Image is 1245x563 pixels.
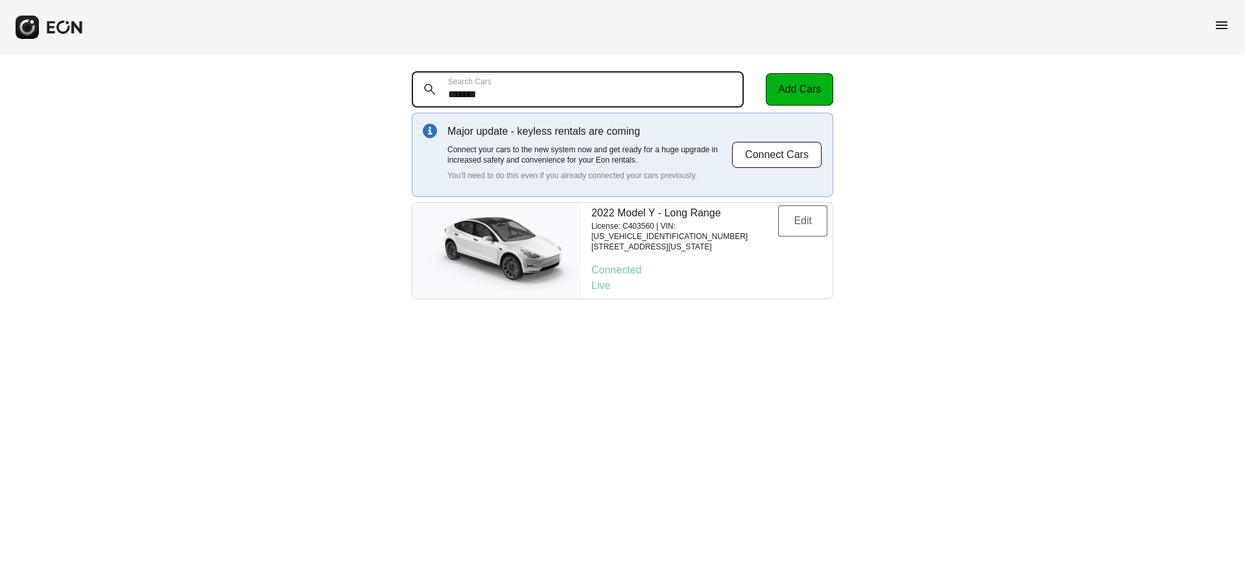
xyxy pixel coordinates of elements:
button: Edit [778,205,827,236]
p: Live [591,278,827,293]
p: Major update - keyless rentals are coming [447,124,731,139]
span: menu [1214,17,1229,33]
p: [STREET_ADDRESS][US_STATE] [591,242,778,252]
img: car [412,209,581,293]
p: 2022 Model Y - Long Range [591,205,778,221]
label: Search Cars [448,76,492,87]
button: Connect Cars [731,141,822,168]
button: Add Cars [766,73,833,106]
p: Connect your cars to the new system now and get ready for a huge upgrade in increased safety and ... [447,144,731,165]
img: info [423,124,437,138]
p: You'll need to do this even if you already connected your cars previously. [447,170,731,181]
p: License: C403560 | VIN: [US_VEHICLE_IDENTIFICATION_NUMBER] [591,221,778,242]
p: Connected [591,262,827,278]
